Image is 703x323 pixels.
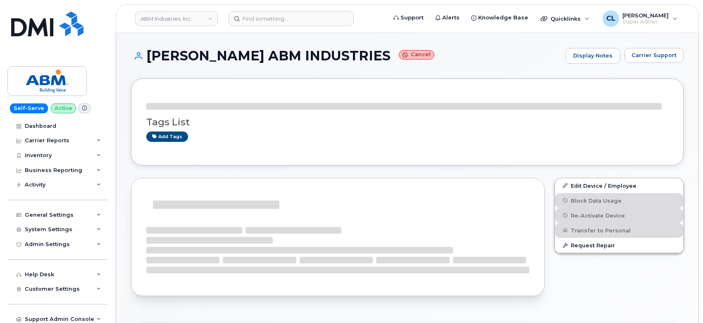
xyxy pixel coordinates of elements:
[146,132,188,142] a: Add tags
[632,51,677,59] span: Carrier Support
[555,178,683,193] a: Edit Device / Employee
[571,212,625,218] span: Re-Activate Device
[146,117,668,127] h3: Tags List
[555,238,683,253] button: Request Repair
[555,208,683,223] button: Re-Activate Device
[624,48,684,63] button: Carrier Support
[565,48,620,64] a: Display Notes
[131,48,561,63] h1: [PERSON_NAME] ABM INDUSTRIES
[399,50,434,60] small: Cancel
[555,223,683,238] button: Transfer to Personal
[555,193,683,208] button: Block Data Usage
